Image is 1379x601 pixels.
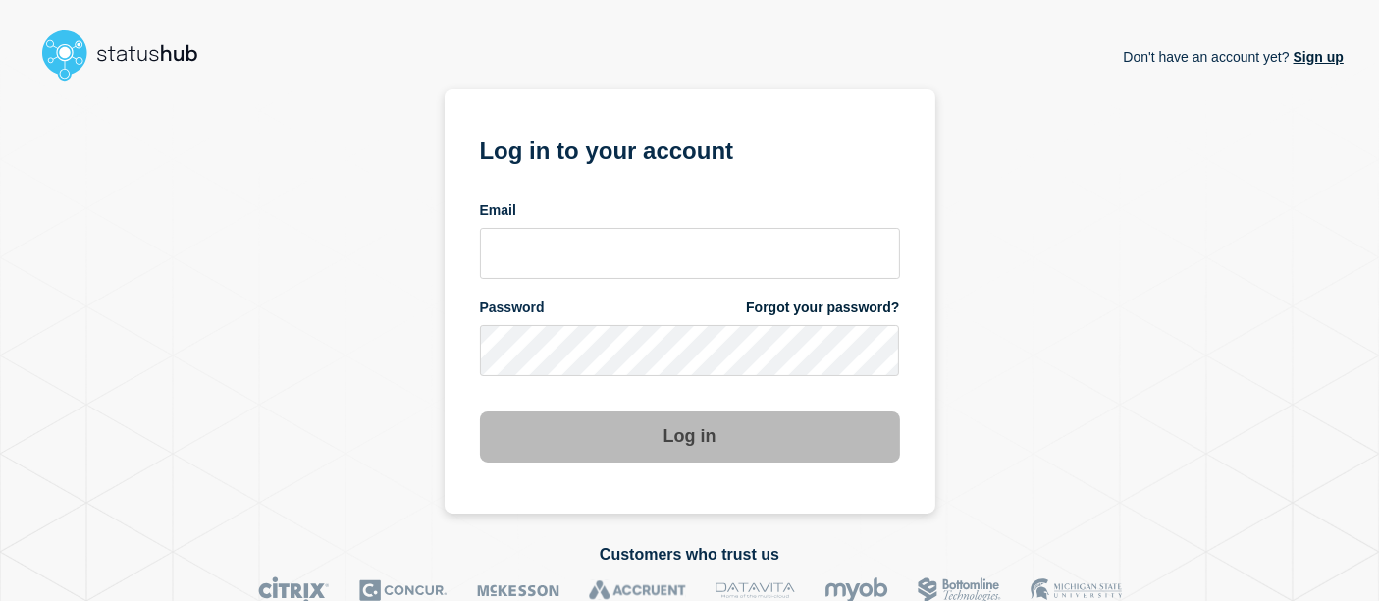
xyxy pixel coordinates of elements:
[35,24,222,86] img: StatusHub logo
[480,228,900,279] input: email input
[35,546,1344,564] h2: Customers who trust us
[1290,49,1344,65] a: Sign up
[480,325,900,376] input: password input
[480,131,900,167] h1: Log in to your account
[746,299,899,317] a: Forgot your password?
[480,299,545,317] span: Password
[480,411,900,463] button: Log in
[480,201,516,220] span: Email
[1123,33,1344,81] p: Don't have an account yet?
